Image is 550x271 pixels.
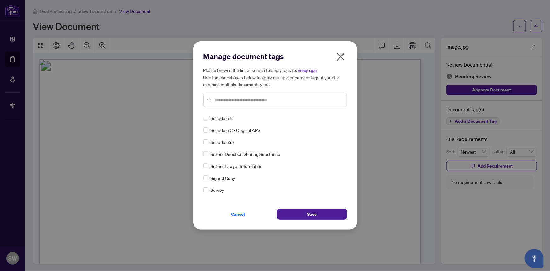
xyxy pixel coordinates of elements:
[211,127,261,133] span: Schedule C - Original APS
[525,249,544,268] button: Open asap
[336,52,346,62] span: close
[211,138,234,145] span: Schedule(s)
[203,51,347,62] h2: Manage document tags
[211,150,281,157] span: Sellers Direction Sharing Substance
[203,209,273,220] button: Cancel
[211,174,235,181] span: Signed Copy
[211,115,233,121] span: Schedule B
[211,186,224,193] span: Survey
[211,162,263,169] span: Sellers Lawyer Information
[298,68,317,73] span: image.jpg
[203,67,347,88] h5: Please browse the list or search to apply tags to: Use the checkboxes below to apply multiple doc...
[277,209,347,220] button: Save
[307,209,317,219] span: Save
[231,209,245,219] span: Cancel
